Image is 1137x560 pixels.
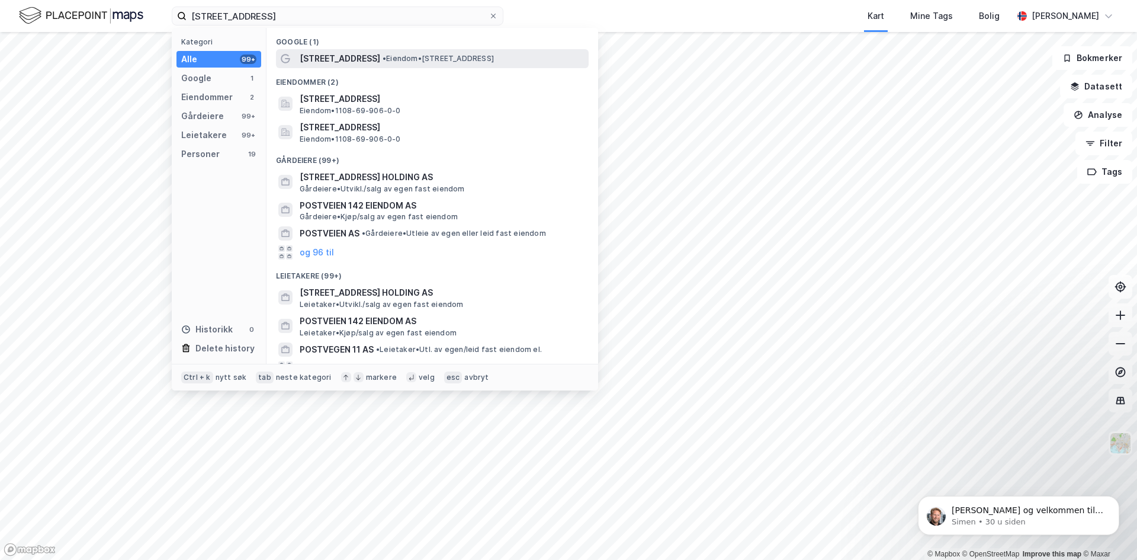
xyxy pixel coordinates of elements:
[1064,103,1132,127] button: Analyse
[419,373,435,382] div: velg
[52,46,204,56] p: Message from Simen, sent 30 u siden
[300,170,584,184] span: [STREET_ADDRESS] HOLDING AS
[247,149,256,159] div: 19
[366,373,397,382] div: markere
[266,262,598,283] div: Leietakere (99+)
[247,325,256,334] div: 0
[181,71,211,85] div: Google
[300,184,465,194] span: Gårdeiere • Utvikl./salg av egen fast eiendom
[300,361,334,376] button: og 96 til
[979,9,1000,23] div: Bolig
[181,372,213,383] div: Ctrl + k
[247,73,256,83] div: 1
[300,106,401,116] span: Eiendom • 1108-69-906-0-0
[181,322,233,337] div: Historikk
[376,345,380,354] span: •
[444,372,462,383] div: esc
[1023,550,1081,558] a: Improve this map
[52,34,203,91] span: [PERSON_NAME] og velkommen til Newsec Maps, [PERSON_NAME] det er du lurer på så er det bare å ta ...
[927,550,960,558] a: Mapbox
[276,373,332,382] div: neste kategori
[300,226,359,241] span: POSTVEIEN AS
[362,229,365,238] span: •
[300,135,401,144] span: Eiendom • 1108-69-906-0-0
[1075,132,1132,155] button: Filter
[383,54,386,63] span: •
[181,147,220,161] div: Personer
[300,328,457,338] span: Leietaker • Kjøp/salg av egen fast eiendom
[181,109,224,123] div: Gårdeiere
[1077,160,1132,184] button: Tags
[300,286,584,300] span: [STREET_ADDRESS] HOLDING AS
[383,54,494,63] span: Eiendom • [STREET_ADDRESS]
[181,90,233,104] div: Eiendommer
[1032,9,1099,23] div: [PERSON_NAME]
[300,300,464,309] span: Leietaker • Utvikl./salg av egen fast eiendom
[266,146,598,168] div: Gårdeiere (99+)
[1060,75,1132,98] button: Datasett
[300,212,458,222] span: Gårdeiere • Kjøp/salg av egen fast eiendom
[376,345,542,354] span: Leietaker • Utl. av egen/leid fast eiendom el.
[216,373,247,382] div: nytt søk
[962,550,1020,558] a: OpenStreetMap
[1109,432,1132,455] img: Z
[266,28,598,49] div: Google (1)
[256,372,274,383] div: tab
[181,37,261,46] div: Kategori
[19,5,143,26] img: logo.f888ab2527a4732fd821a326f86c7f29.svg
[181,52,197,66] div: Alle
[266,68,598,89] div: Eiendommer (2)
[195,341,255,356] div: Delete history
[300,245,334,260] button: og 96 til
[181,128,227,142] div: Leietakere
[900,471,1137,554] iframe: Intercom notifications melding
[4,543,56,556] a: Mapbox homepage
[240,130,256,140] div: 99+
[300,52,380,66] span: [STREET_ADDRESS]
[464,373,489,382] div: avbryt
[868,9,884,23] div: Kart
[300,92,584,106] span: [STREET_ADDRESS]
[247,92,256,102] div: 2
[910,9,953,23] div: Mine Tags
[300,199,584,213] span: POSTVEIEN 142 EIENDOM AS
[300,343,374,357] span: POSTVEGEN 11 AS
[240,55,256,64] div: 99+
[1052,46,1132,70] button: Bokmerker
[187,7,489,25] input: Søk på adresse, matrikkel, gårdeiere, leietakere eller personer
[300,120,584,135] span: [STREET_ADDRESS]
[362,229,546,238] span: Gårdeiere • Utleie av egen eller leid fast eiendom
[240,111,256,121] div: 99+
[300,314,584,328] span: POSTVEIEN 142 EIENDOM AS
